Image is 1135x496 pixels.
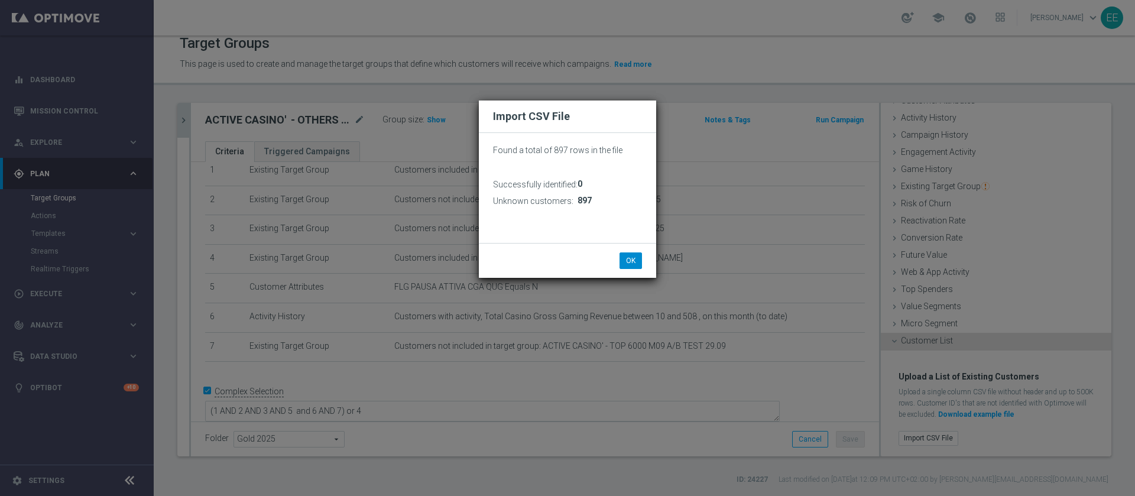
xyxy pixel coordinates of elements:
h3: Unknown customers: [493,196,573,206]
h2: Import CSV File [493,109,642,124]
span: 897 [578,196,592,206]
p: Found a total of 897 rows in the file [493,145,642,155]
span: 0 [578,179,582,189]
button: OK [620,252,642,269]
h3: Successfully identified: [493,179,578,190]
